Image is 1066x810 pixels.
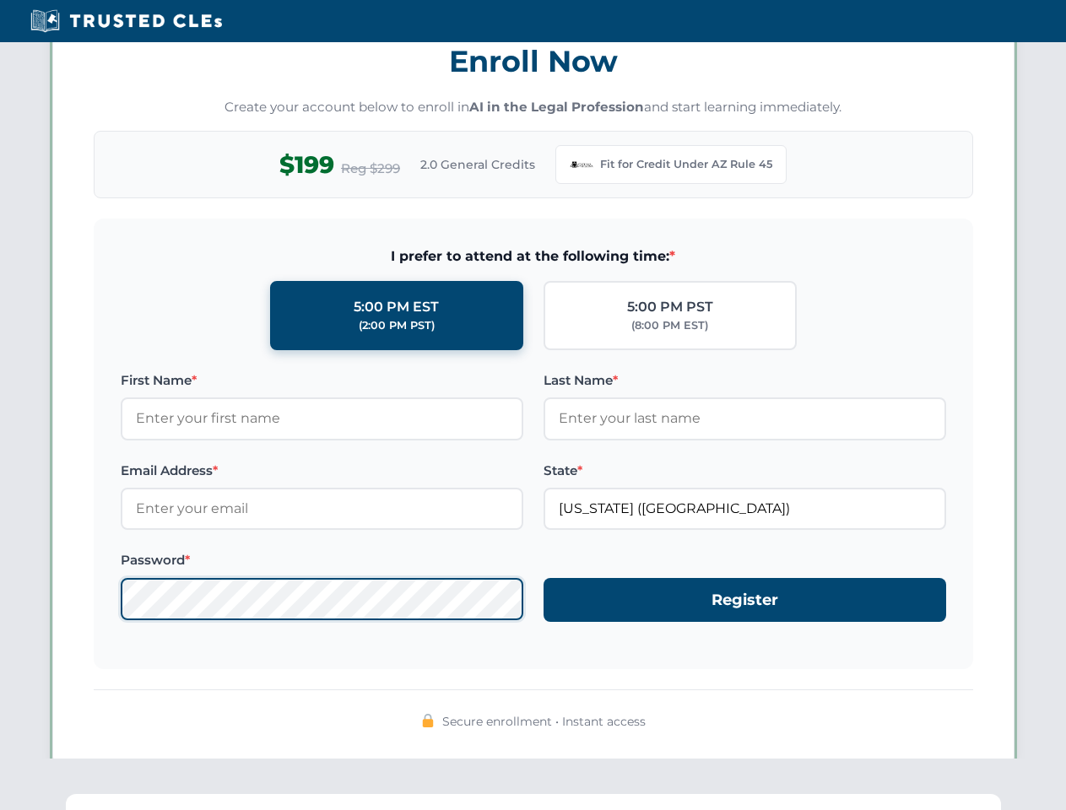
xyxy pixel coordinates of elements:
label: First Name [121,370,523,391]
input: Enter your last name [544,397,946,440]
input: Enter your email [121,488,523,530]
span: 2.0 General Credits [420,155,535,174]
strong: AI in the Legal Profession [469,99,644,115]
img: Arizona Bar [570,153,593,176]
div: 5:00 PM EST [354,296,439,318]
span: Reg $299 [341,159,400,179]
div: (8:00 PM EST) [631,317,708,334]
p: Create your account below to enroll in and start learning immediately. [94,98,973,117]
img: 🔒 [421,714,435,727]
h3: Enroll Now [94,35,973,88]
label: Password [121,550,523,570]
input: Arizona (AZ) [544,488,946,530]
input: Enter your first name [121,397,523,440]
span: Secure enrollment • Instant access [442,712,646,731]
span: I prefer to attend at the following time: [121,246,946,267]
label: Email Address [121,461,523,481]
label: Last Name [544,370,946,391]
span: Fit for Credit Under AZ Rule 45 [600,156,772,173]
div: (2:00 PM PST) [359,317,435,334]
label: State [544,461,946,481]
div: 5:00 PM PST [627,296,713,318]
img: Trusted CLEs [25,8,227,34]
button: Register [544,578,946,623]
span: $199 [279,146,334,184]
